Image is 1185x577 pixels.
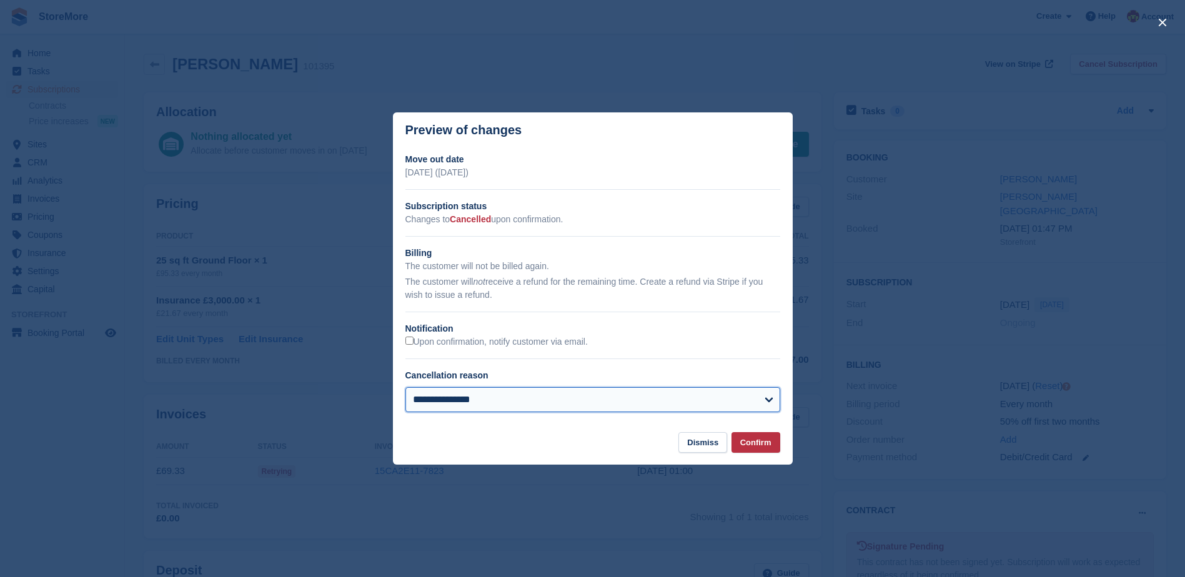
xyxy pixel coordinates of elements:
h2: Subscription status [405,200,780,213]
input: Upon confirmation, notify customer via email. [405,337,414,345]
h2: Billing [405,247,780,260]
p: Changes to upon confirmation. [405,213,780,226]
label: Upon confirmation, notify customer via email. [405,337,588,348]
p: [DATE] ([DATE]) [405,166,780,179]
p: The customer will receive a refund for the remaining time. Create a refund via Stripe if you wish... [405,275,780,302]
span: Cancelled [450,214,491,224]
p: The customer will not be billed again. [405,260,780,273]
p: Preview of changes [405,123,522,137]
button: Confirm [731,432,780,453]
h2: Notification [405,322,780,335]
em: not [473,277,485,287]
button: Dismiss [678,432,727,453]
label: Cancellation reason [405,370,488,380]
button: close [1153,12,1173,32]
h2: Move out date [405,153,780,166]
